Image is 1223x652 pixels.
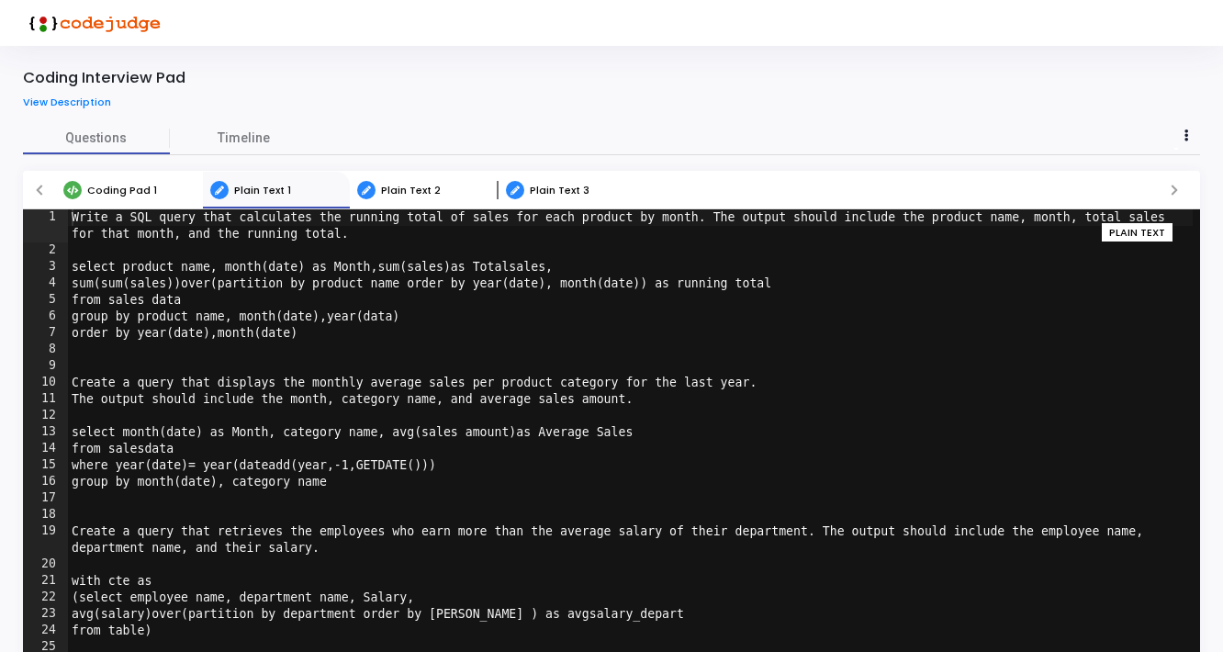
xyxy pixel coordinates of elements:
[23,5,161,41] img: logo
[23,590,68,606] div: 22
[23,242,68,259] div: 2
[87,183,157,197] span: Coding Pad 1
[23,424,68,441] div: 13
[381,183,441,197] span: Plain Text 2
[23,441,68,457] div: 14
[1109,225,1165,241] span: PLAIN TEXT
[23,342,68,358] div: 8
[23,556,68,573] div: 20
[23,623,68,639] div: 24
[530,183,589,197] span: Plain Text 3
[23,209,68,242] div: 1
[23,358,68,375] div: 9
[23,309,68,325] div: 6
[234,183,291,197] span: Plain Text 1
[23,474,68,490] div: 16
[23,275,68,292] div: 4
[23,507,68,523] div: 18
[23,490,68,507] div: 17
[23,457,68,474] div: 15
[23,606,68,623] div: 23
[23,259,68,275] div: 3
[23,69,185,87] div: Coding Interview Pad
[23,573,68,590] div: 21
[23,523,68,556] div: 19
[23,129,170,148] span: Questions
[23,391,68,408] div: 11
[23,375,68,391] div: 10
[23,96,125,108] a: View Description
[23,325,68,342] div: 7
[23,408,68,424] div: 12
[23,292,68,309] div: 5
[218,129,270,148] span: Timeline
